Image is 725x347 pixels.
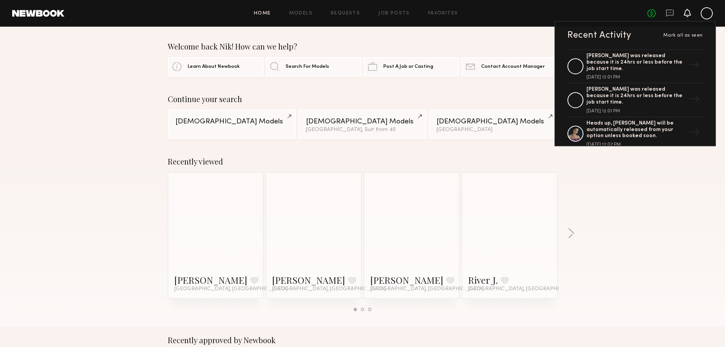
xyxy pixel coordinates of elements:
[188,64,240,69] span: Learn About Newbook
[481,64,545,69] span: Contact Account Manager
[586,142,685,147] div: [DATE] 12:07 PM
[272,274,345,286] a: [PERSON_NAME]
[586,75,685,80] div: [DATE] 12:01 PM
[685,90,703,110] div: →
[174,286,288,292] span: [GEOGRAPHIC_DATA], [GEOGRAPHIC_DATA]
[586,120,685,139] div: Heads up, [PERSON_NAME] will be automatically released from your option unless booked soon.
[168,57,264,76] a: Learn About Newbook
[306,118,419,125] div: [DEMOGRAPHIC_DATA] Models
[272,286,386,292] span: [GEOGRAPHIC_DATA], [GEOGRAPHIC_DATA]
[428,11,458,16] a: Favorites
[285,64,329,69] span: Search For Models
[586,109,685,114] div: [DATE] 12:01 PM
[567,31,631,40] div: Recent Activity
[468,286,582,292] span: [GEOGRAPHIC_DATA], [GEOGRAPHIC_DATA]
[168,110,296,139] a: [DEMOGRAPHIC_DATA] Models
[429,110,557,139] a: [DEMOGRAPHIC_DATA] Models[GEOGRAPHIC_DATA]
[306,127,419,133] div: [GEOGRAPHIC_DATA], Suit from 40
[370,286,484,292] span: [GEOGRAPHIC_DATA], [GEOGRAPHIC_DATA]
[468,274,498,286] a: River J.
[685,124,703,144] div: →
[298,110,427,139] a: [DEMOGRAPHIC_DATA] Models[GEOGRAPHIC_DATA], Suit from 40
[461,57,557,76] a: Contact Account Manager
[567,83,703,117] a: [PERSON_NAME] was released because it is 24hrs or less before the job start time.[DATE] 12:01 PM→
[168,94,558,104] div: Continue your search
[174,274,247,286] a: [PERSON_NAME]
[168,42,558,51] div: Welcome back Nik! How can we help?
[254,11,271,16] a: Home
[437,127,550,133] div: [GEOGRAPHIC_DATA]
[168,157,558,166] div: Recently viewed
[663,33,703,38] span: Mark all as seen
[266,57,362,76] a: Search For Models
[685,56,703,76] div: →
[437,118,550,125] div: [DEMOGRAPHIC_DATA] Models
[383,64,433,69] span: Post A Job or Casting
[370,274,443,286] a: [PERSON_NAME]
[331,11,360,16] a: Requests
[378,11,410,16] a: Job Posts
[289,11,312,16] a: Models
[363,57,459,76] a: Post A Job or Casting
[567,117,703,151] a: Heads up, [PERSON_NAME] will be automatically released from your option unless booked soon.[DATE]...
[586,53,685,72] div: [PERSON_NAME] was released because it is 24hrs or less before the job start time.
[168,336,558,345] div: Recently approved by Newbook
[567,49,703,83] a: [PERSON_NAME] was released because it is 24hrs or less before the job start time.[DATE] 12:01 PM→
[175,118,288,125] div: [DEMOGRAPHIC_DATA] Models
[586,86,685,106] div: [PERSON_NAME] was released because it is 24hrs or less before the job start time.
